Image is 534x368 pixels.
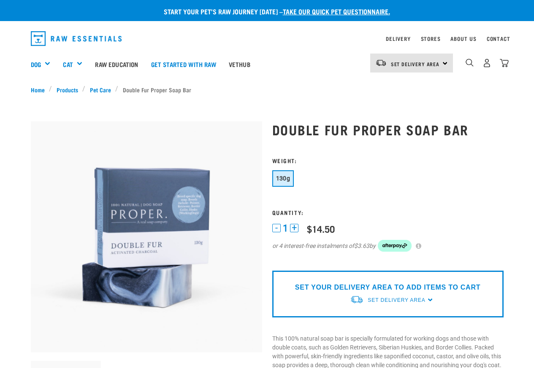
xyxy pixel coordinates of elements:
[89,47,144,81] a: Raw Education
[354,242,369,250] span: $3.63
[466,59,474,67] img: home-icon-1@2x.png
[295,282,480,293] p: SET YOUR DELIVERY AREA TO ADD ITEMS TO CART
[283,224,288,233] span: 1
[31,31,122,46] img: Raw Essentials Logo
[145,47,222,81] a: Get started with Raw
[290,224,298,232] button: +
[500,59,509,67] img: home-icon@2x.png
[378,240,412,252] img: Afterpay
[375,59,387,67] img: van-moving.png
[368,297,425,303] span: Set Delivery Area
[272,157,504,164] h3: Weight:
[283,9,390,13] a: take our quick pet questionnaire.
[272,122,504,137] h1: Double Fur Proper Soap Bar
[31,85,504,94] nav: breadcrumbs
[272,170,294,187] button: 130g
[391,62,440,65] span: Set Delivery Area
[272,209,504,215] h3: Quantity:
[386,37,410,40] a: Delivery
[31,121,262,352] img: Double fur soap
[31,59,41,69] a: Dog
[482,59,491,67] img: user.png
[31,85,49,94] a: Home
[272,224,281,232] button: -
[222,47,257,81] a: Vethub
[85,85,115,94] a: Pet Care
[350,295,363,304] img: van-moving.png
[450,37,476,40] a: About Us
[52,85,82,94] a: Products
[24,28,510,49] nav: dropdown navigation
[421,37,441,40] a: Stores
[276,175,290,182] span: 130g
[272,240,504,252] div: or 4 interest-free instalments of by
[63,59,73,69] a: Cat
[487,37,510,40] a: Contact
[307,223,335,234] div: $14.50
